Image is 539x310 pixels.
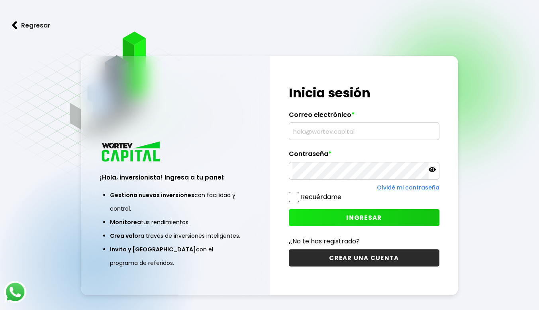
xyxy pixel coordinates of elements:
p: ¿No te has registrado? [289,236,439,246]
a: ¿No te has registrado?CREAR UNA CUENTA [289,236,439,267]
li: tus rendimientos. [110,215,241,229]
button: INGRESAR [289,209,439,226]
li: con el programa de referidos. [110,243,241,270]
img: logo_wortev_capital [100,140,163,164]
span: INGRESAR [346,213,382,222]
span: Crea valor [110,232,141,240]
button: CREAR UNA CUENTA [289,249,439,267]
a: Olvidé mi contraseña [377,184,439,192]
li: con facilidad y control. [110,188,241,215]
span: Monitorea [110,218,141,226]
h1: Inicia sesión [289,83,439,103]
li: a través de inversiones inteligentes. [110,229,241,243]
label: Contraseña [289,150,439,162]
span: Gestiona nuevas inversiones [110,191,194,199]
img: flecha izquierda [12,21,18,30]
label: Correo electrónico [289,111,439,123]
input: hola@wortev.capital [292,123,436,140]
span: Invita y [GEOGRAPHIC_DATA] [110,245,196,253]
h3: ¡Hola, inversionista! Ingresa a tu panel: [100,173,251,182]
label: Recuérdame [301,192,341,201]
img: logos_whatsapp-icon.242b2217.svg [4,281,26,303]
